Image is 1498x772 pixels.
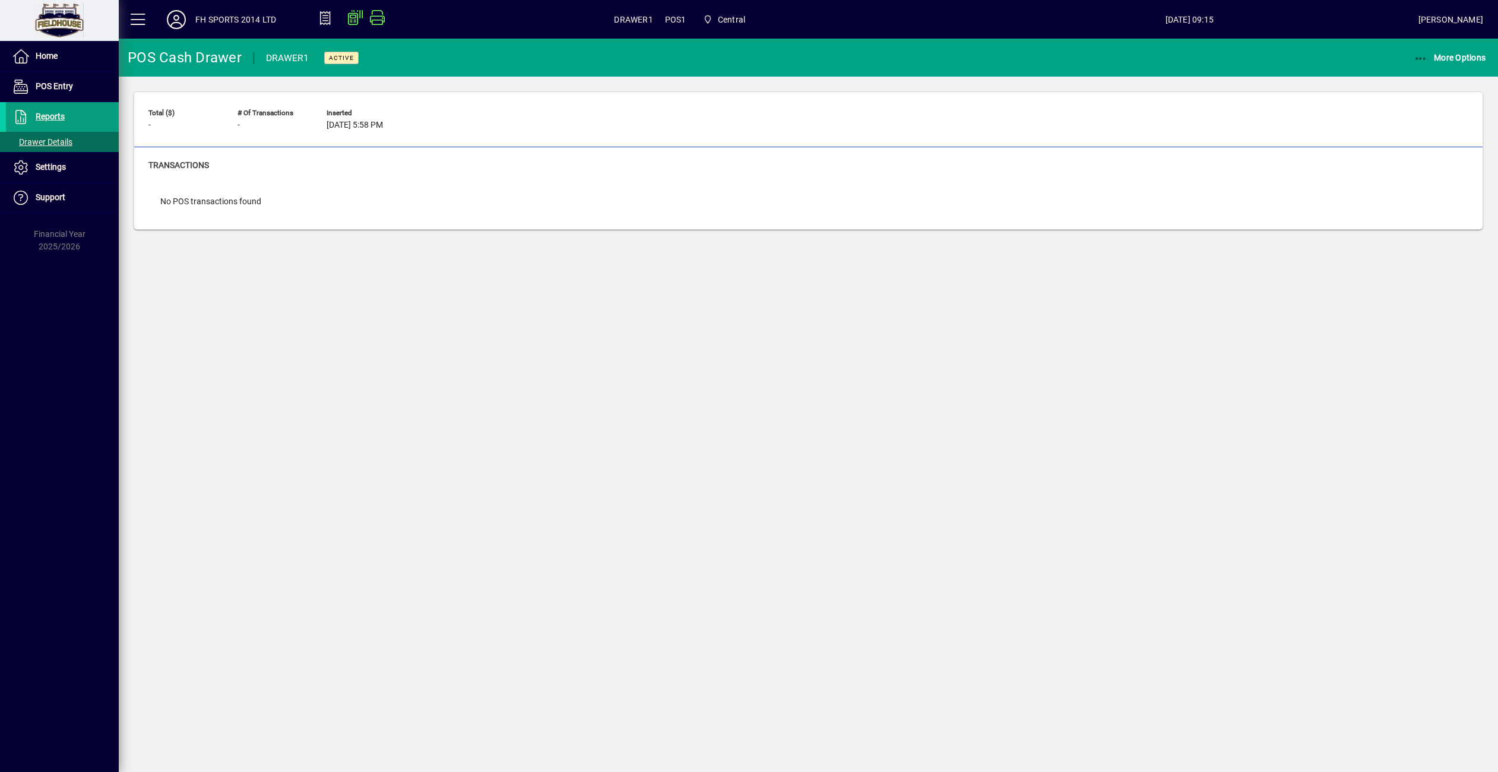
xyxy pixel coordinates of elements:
div: [PERSON_NAME] [1418,10,1483,29]
span: Drawer Details [12,137,72,147]
span: Transactions [148,160,209,170]
span: - [148,121,151,130]
span: More Options [1414,53,1486,62]
span: Reports [36,112,65,121]
span: POS Entry [36,81,73,91]
span: Support [36,192,65,202]
a: Settings [6,153,119,182]
div: FH SPORTS 2014 LTD [195,10,276,29]
span: Active [329,54,354,62]
span: Home [36,51,58,61]
span: [DATE] 5:58 PM [327,121,383,130]
span: Settings [36,162,66,172]
span: Central [698,9,750,30]
a: Home [6,42,119,71]
span: Inserted [327,109,398,117]
button: Profile [157,9,195,30]
div: DRAWER1 [266,49,309,68]
div: No POS transactions found [148,183,273,220]
span: DRAWER1 [614,10,653,29]
span: Central [718,10,745,29]
span: [DATE] 09:15 [961,10,1418,29]
a: POS Entry [6,72,119,102]
button: More Options [1411,47,1489,68]
span: # of Transactions [237,109,309,117]
a: Drawer Details [6,132,119,152]
span: Total ($) [148,109,220,117]
div: POS Cash Drawer [128,48,242,67]
span: POS1 [665,10,686,29]
a: Support [6,183,119,213]
span: - [237,121,240,130]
